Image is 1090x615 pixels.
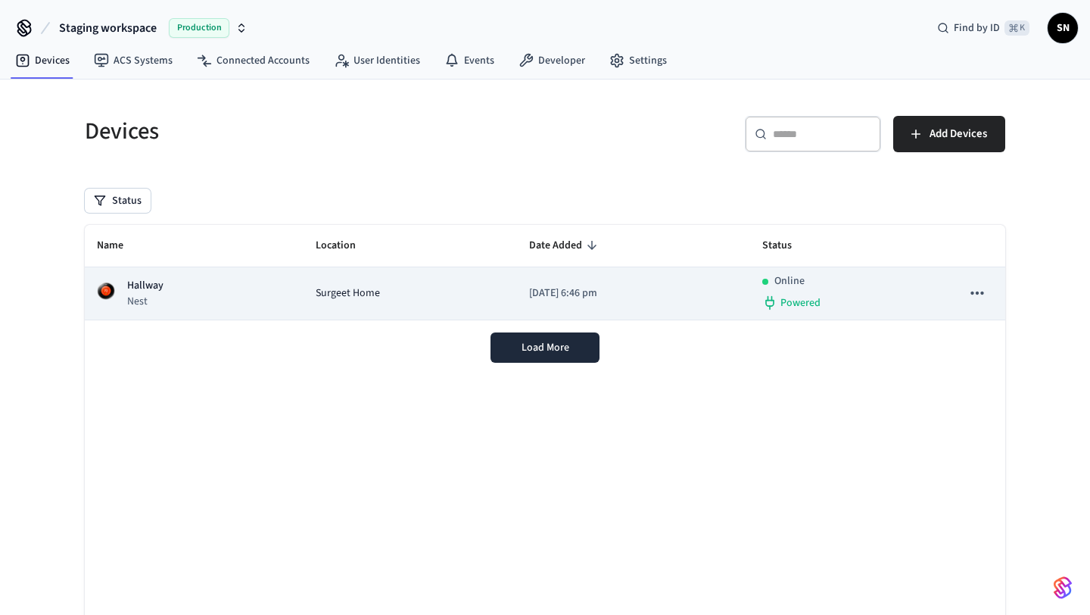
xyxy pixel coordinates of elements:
[3,47,82,74] a: Devices
[1004,20,1029,36] span: ⌘ K
[529,234,602,258] span: Date Added
[762,234,811,258] span: Status
[930,124,987,144] span: Add Devices
[322,47,432,74] a: User Identities
[529,286,738,301] p: [DATE] 6:46 pm
[1049,14,1076,42] span: SN
[97,282,115,300] img: nest_learning_thermostat
[1048,13,1078,43] button: SN
[954,20,1000,36] span: Find by ID
[522,340,569,355] span: Load More
[316,286,380,301] span: Surgeet Home
[1054,576,1072,600] img: SeamLogoGradient.69752ec5.svg
[925,14,1042,42] div: Find by ID⌘ K
[597,47,679,74] a: Settings
[490,332,599,363] button: Load More
[127,294,163,309] p: Nest
[774,273,805,289] p: Online
[185,47,322,74] a: Connected Accounts
[85,225,1005,320] table: sticky table
[169,18,229,38] span: Production
[893,116,1005,152] button: Add Devices
[85,189,151,213] button: Status
[780,295,821,311] span: Powered
[316,234,375,258] span: Location
[506,47,597,74] a: Developer
[85,116,536,147] h5: Devices
[432,47,506,74] a: Events
[97,234,143,258] span: Name
[82,47,185,74] a: ACS Systems
[127,278,163,294] p: Hallway
[59,19,157,37] span: Staging workspace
